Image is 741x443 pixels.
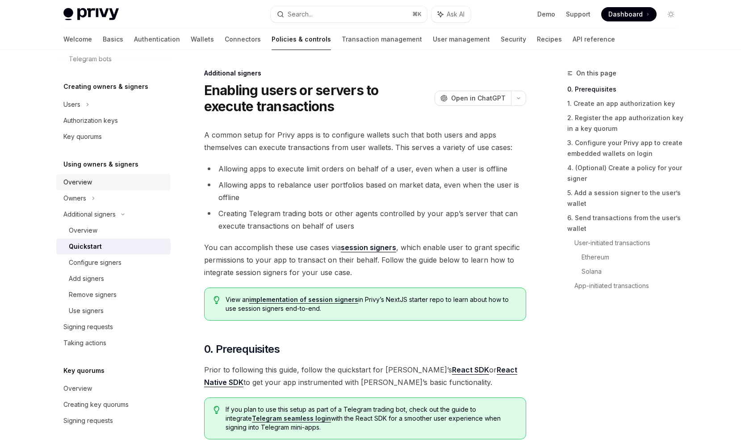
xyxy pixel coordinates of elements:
[567,96,685,111] a: 1. Create an app authorization key
[204,69,526,78] div: Additional signers
[63,399,129,410] div: Creating key quorums
[226,405,516,432] span: If you plan to use this setup as part of a Telegram trading bot, check out the guide to integrate...
[69,305,104,316] div: Use signers
[56,174,171,190] a: Overview
[56,397,171,413] a: Creating key quorums
[567,136,685,161] a: 3. Configure your Privy app to create embedded wallets on login
[69,225,97,236] div: Overview
[576,68,616,79] span: On this page
[252,414,331,422] a: Telegram seamless login
[574,279,685,293] a: App-initiated transactions
[63,322,113,332] div: Signing requests
[56,271,171,287] a: Add signers
[412,11,422,18] span: ⌘ K
[56,113,171,129] a: Authorization keys
[69,289,117,300] div: Remove signers
[56,335,171,351] a: Taking actions
[451,94,506,103] span: Open in ChatGPT
[56,319,171,335] a: Signing requests
[63,131,102,142] div: Key quorums
[63,8,119,21] img: light logo
[204,342,280,356] span: 0. Prerequisites
[56,380,171,397] a: Overview
[431,6,471,22] button: Ask AI
[56,303,171,319] a: Use signers
[56,287,171,303] a: Remove signers
[452,365,489,375] a: React SDK
[573,29,615,50] a: API reference
[204,364,526,389] span: Prior to following this guide, follow the quickstart for [PERSON_NAME]’s or to get your app instr...
[664,7,678,21] button: Toggle dark mode
[582,264,685,279] a: Solana
[204,129,526,154] span: A common setup for Privy apps is to configure wallets such that both users and apps themselves ca...
[204,241,526,279] span: You can accomplish these use cases via , which enable user to grant specific permissions to your ...
[447,10,465,19] span: Ask AI
[63,365,105,376] h5: Key quorums
[63,99,80,110] div: Users
[204,179,526,204] li: Allowing apps to rebalance user portfolios based on market data, even when the user is offline
[567,161,685,186] a: 4. (Optional) Create a policy for your signer
[134,29,180,50] a: Authentication
[63,177,92,188] div: Overview
[191,29,214,50] a: Wallets
[56,255,171,271] a: Configure signers
[567,211,685,236] a: 6. Send transactions from the user’s wallet
[249,296,358,304] a: implementation of session signers
[63,159,138,170] h5: Using owners & signers
[103,29,123,50] a: Basics
[204,163,526,175] li: Allowing apps to execute limit orders on behalf of a user, even when a user is offline
[56,129,171,145] a: Key quorums
[56,222,171,238] a: Overview
[56,413,171,429] a: Signing requests
[567,111,685,136] a: 2. Register the app authorization key in a key quorum
[225,29,261,50] a: Connectors
[288,9,313,20] div: Search...
[63,193,86,204] div: Owners
[204,207,526,232] li: Creating Telegram trading bots or other agents controlled by your app’s server that can execute t...
[63,115,118,126] div: Authorization keys
[537,29,562,50] a: Recipes
[272,29,331,50] a: Policies & controls
[69,241,102,252] div: Quickstart
[582,250,685,264] a: Ethereum
[271,6,427,22] button: Search...⌘K
[601,7,657,21] a: Dashboard
[435,91,511,106] button: Open in ChatGPT
[608,10,643,19] span: Dashboard
[63,415,113,426] div: Signing requests
[63,29,92,50] a: Welcome
[69,273,104,284] div: Add signers
[226,295,516,313] span: View an in Privy’s NextJS starter repo to learn about how to use session signers end-to-end.
[69,257,121,268] div: Configure signers
[341,243,396,252] a: session signers
[63,383,92,394] div: Overview
[566,10,590,19] a: Support
[537,10,555,19] a: Demo
[574,236,685,250] a: User-initiated transactions
[63,209,116,220] div: Additional signers
[63,338,106,348] div: Taking actions
[56,238,171,255] a: Quickstart
[567,186,685,211] a: 5. Add a session signer to the user’s wallet
[204,82,431,114] h1: Enabling users or servers to execute transactions
[433,29,490,50] a: User management
[63,81,148,92] h5: Creating owners & signers
[501,29,526,50] a: Security
[214,406,220,414] svg: Tip
[342,29,422,50] a: Transaction management
[567,82,685,96] a: 0. Prerequisites
[214,296,220,304] svg: Tip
